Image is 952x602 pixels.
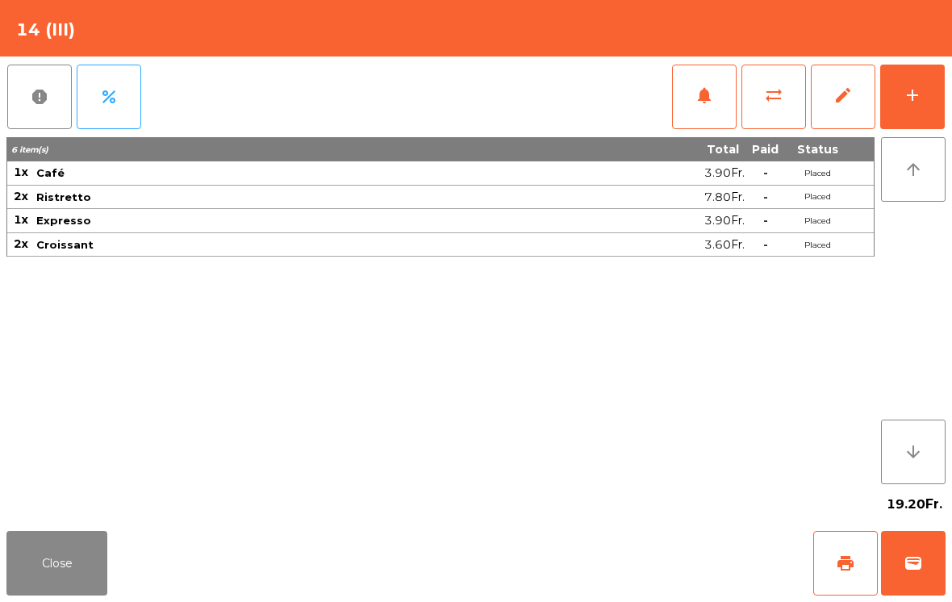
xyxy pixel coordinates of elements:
[763,190,768,204] span: -
[763,237,768,252] span: -
[836,554,855,573] span: print
[704,210,745,232] span: 3.90Fr.
[16,18,75,42] h4: 14 (III)
[36,190,91,203] span: Ristretto
[763,213,768,228] span: -
[881,531,946,596] button: wallet
[441,137,745,161] th: Total
[14,236,28,251] span: 2x
[30,87,49,107] span: report
[881,137,946,202] button: arrow_upward
[99,87,119,107] span: percent
[811,65,875,129] button: edit
[704,234,745,256] span: 3.60Fr.
[813,531,878,596] button: print
[833,86,853,105] span: edit
[7,65,72,129] button: report
[14,165,28,179] span: 1x
[785,161,850,186] td: Placed
[704,162,745,184] span: 3.90Fr.
[36,238,94,251] span: Croissant
[785,137,850,161] th: Status
[903,86,922,105] div: add
[881,420,946,484] button: arrow_downward
[36,166,65,179] span: Café
[741,65,806,129] button: sync_alt
[785,209,850,233] td: Placed
[695,86,714,105] span: notifications
[672,65,737,129] button: notifications
[11,144,48,155] span: 6 item(s)
[704,186,745,208] span: 7.80Fr.
[764,86,783,105] span: sync_alt
[77,65,141,129] button: percent
[904,554,923,573] span: wallet
[887,492,942,516] span: 19.20Fr.
[763,165,768,180] span: -
[6,531,107,596] button: Close
[14,212,28,227] span: 1x
[904,442,923,462] i: arrow_downward
[36,214,91,227] span: Expresso
[785,233,850,257] td: Placed
[785,186,850,210] td: Placed
[904,160,923,179] i: arrow_upward
[745,137,785,161] th: Paid
[14,189,28,203] span: 2x
[880,65,945,129] button: add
